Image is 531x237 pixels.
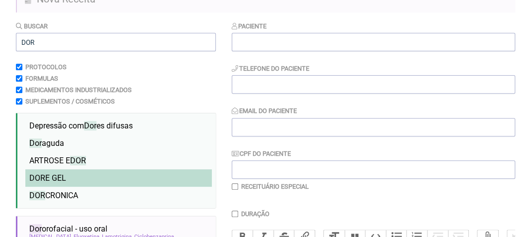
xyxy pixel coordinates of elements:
span: Depressão com es difusas [29,121,133,130]
span: CRONICA [29,191,78,200]
label: Duração [241,210,269,218]
label: Receituário Especial [241,183,309,190]
span: E GEL [29,173,66,183]
label: Telefone do Paciente [232,65,310,72]
label: Buscar [16,22,48,30]
span: Dor [29,138,42,148]
span: orofacial - uso oral [29,224,107,234]
span: DOR [70,156,86,165]
label: Protocolos [25,63,67,71]
label: Medicamentos Industrializados [25,86,132,94]
label: Suplementos / Cosméticos [25,98,115,105]
label: Email do Paciente [232,107,297,115]
input: exemplo: emagrecimento, ansiedade [16,33,216,51]
span: Dor [84,121,96,130]
span: DOR [29,173,45,183]
span: ARTROSE E [29,156,86,165]
span: DOR [29,191,45,200]
label: Formulas [25,75,58,82]
span: aguda [29,138,64,148]
span: Dor [29,224,42,234]
label: Paciente [232,22,267,30]
label: CPF do Paciente [232,150,291,157]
